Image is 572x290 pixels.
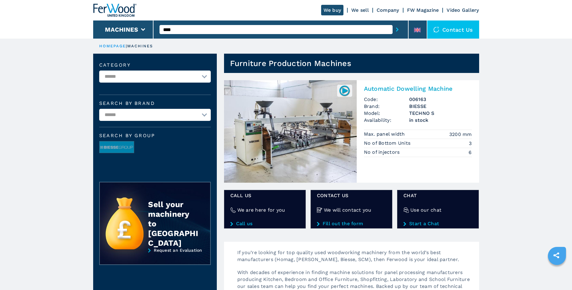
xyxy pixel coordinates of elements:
h3: 006163 [409,96,472,103]
span: CHAT [403,192,472,199]
h2: Automatic Dowelling Machine [364,85,472,92]
span: Call us [230,192,299,199]
span: | [126,44,127,48]
a: We sell [351,7,369,13]
img: We are here for you [230,207,236,213]
p: If you’re looking for top quality used woodworking machinery from the world’s best manufacturers ... [231,249,479,269]
a: We buy [321,5,344,15]
a: HOMEPAGE [99,44,126,48]
a: Request an Evaluation [99,248,211,270]
span: Brand: [364,103,409,110]
em: 6 [469,149,472,156]
h4: We will contact you [324,206,371,213]
em: 3200 mm [449,131,472,138]
span: in stock [409,117,472,124]
img: 006163 [339,85,350,96]
p: No of injectors [364,149,401,156]
p: Max. panel width [364,131,406,137]
a: Fill out the form [317,221,386,226]
img: Contact us [433,27,439,33]
label: Category [99,63,211,68]
button: Machines [105,26,138,33]
img: Automatic Dowelling Machine BIESSE TECHNO S [224,80,357,183]
span: Model: [364,110,409,117]
a: sharethis [549,248,564,263]
a: Start a Chat [403,221,472,226]
a: Automatic Dowelling Machine BIESSE TECHNO S006163Automatic Dowelling MachineCode:006163Brand:BIES... [224,80,479,183]
label: Search by brand [99,101,211,106]
h3: TECHNO S [409,110,472,117]
h3: BIESSE [409,103,472,110]
button: submit-button [393,23,402,36]
span: Search by group [99,133,211,138]
h4: Use our chat [410,206,441,213]
h4: We are here for you [237,206,285,213]
a: Video Gallery [447,7,479,13]
img: Use our chat [403,207,409,213]
div: Sell your machinery to [GEOGRAPHIC_DATA] [148,200,198,248]
span: Code: [364,96,409,103]
iframe: Chat [546,263,567,285]
p: No of Bottom Units [364,140,412,147]
p: machines [127,43,153,49]
span: CONTACT US [317,192,386,199]
em: 3 [469,140,472,147]
img: image [100,141,134,153]
a: Company [377,7,399,13]
a: FW Magazine [407,7,439,13]
div: Contact us [427,20,479,39]
img: Ferwood [93,4,137,17]
img: We will contact you [317,207,322,213]
h1: Furniture Production Machines [230,58,351,68]
a: Call us [230,221,299,226]
span: Availability: [364,117,409,124]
